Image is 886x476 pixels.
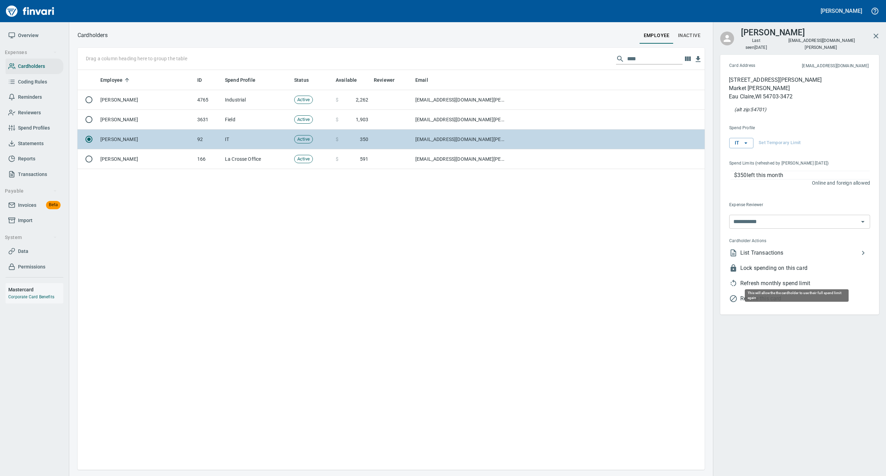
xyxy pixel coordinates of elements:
span: Revoke this card [740,294,870,303]
span: Reminders [18,93,42,102]
span: $ [336,156,338,162]
h6: Mastercard [8,286,63,293]
p: Online and foreign allowed [724,179,870,186]
p: [STREET_ADDRESS][PERSON_NAME] [729,76,822,84]
button: Set Temporary Limit [757,138,803,148]
span: Active [295,116,313,123]
td: Field [222,110,291,130]
button: Download table [693,54,703,64]
span: Beta [46,201,61,209]
a: Import [6,213,63,228]
a: Coding Rules [6,74,63,90]
span: Last seen [741,37,771,51]
span: ID [197,76,211,84]
span: $ [336,116,338,123]
span: 2,262 [356,96,368,103]
span: Overview [18,31,38,40]
span: Status [294,76,318,84]
span: Expenses [5,48,57,57]
span: Spend Profiles [18,124,50,132]
button: Close cardholder [868,28,884,44]
a: Reminders [6,89,63,105]
button: Choose columns to display [682,54,693,64]
a: Statements [6,136,63,151]
a: Permissions [6,259,63,275]
button: Payable [2,185,60,197]
a: Transactions [6,167,63,182]
span: Active [295,136,313,143]
span: Lock spending on this card [740,264,870,272]
a: Corporate Card Benefits [8,294,54,299]
span: Available [336,76,366,84]
span: Employee [100,76,123,84]
td: 3631 [195,110,222,130]
p: Drag a column heading here to group the table [86,55,187,62]
a: Spend Profiles [6,120,63,136]
td: 92 [195,130,222,149]
span: Spend Limits (refreshed by [PERSON_NAME] [DATE]) [729,160,849,167]
span: Reviewer [374,76,404,84]
p: Cardholders [78,31,108,39]
span: Reviewer [374,76,395,84]
a: Cardholders [6,59,63,74]
td: [EMAIL_ADDRESS][DOMAIN_NAME][PERSON_NAME] [413,90,509,110]
td: Industrial [222,90,291,110]
td: [EMAIL_ADDRESS][DOMAIN_NAME][PERSON_NAME] [413,149,509,169]
span: Statements [18,139,44,148]
span: This is the email address for cardholder receipts [779,63,869,70]
td: [EMAIL_ADDRESS][DOMAIN_NAME][PERSON_NAME] [413,110,509,130]
a: Reviewers [6,105,63,121]
span: Active [295,97,313,103]
span: IT [735,139,748,147]
span: List Transactions [740,249,859,257]
button: [PERSON_NAME] [819,6,864,16]
td: 4765 [195,90,222,110]
nav: breadcrumb [78,31,108,39]
span: 350 [360,136,368,143]
span: [EMAIL_ADDRESS][DOMAIN_NAME][PERSON_NAME] [788,37,855,51]
span: 1,903 [356,116,368,123]
span: Reviewers [18,108,41,117]
time: [DATE] [754,45,767,50]
span: $ [336,96,338,103]
span: Active [295,156,313,162]
button: Expenses [2,46,60,59]
span: Cardholders [18,62,45,71]
p: $350 left this month [734,171,870,179]
p: Eau Claire , WI 54703-3472 [729,92,822,101]
span: Employee [100,76,132,84]
span: Invoices [18,201,36,210]
a: Overview [6,28,63,43]
span: Available [336,76,357,84]
span: Card Address [729,62,779,69]
span: Import [18,216,33,225]
button: Open [858,217,868,227]
span: Refresh monthly spend limit [740,279,870,288]
td: [PERSON_NAME] [98,110,195,130]
td: [PERSON_NAME] [98,90,195,110]
h5: [PERSON_NAME] [821,7,862,15]
span: Data [18,247,28,256]
p: Market [PERSON_NAME] [729,84,822,92]
span: ID [197,76,202,84]
span: Email [415,76,437,84]
p: At the pump (or any AVS check), this zip will also be accepted [734,106,766,113]
img: Finvari [4,3,56,19]
a: InvoicesBeta [6,197,63,213]
span: 591 [360,156,368,162]
span: Spend Profile [225,76,264,84]
td: [PERSON_NAME] [98,149,195,169]
span: $ [336,136,338,143]
a: Reports [6,151,63,167]
h3: [PERSON_NAME] [741,26,805,37]
td: [PERSON_NAME] [98,130,195,149]
td: [EMAIL_ADDRESS][DOMAIN_NAME][PERSON_NAME] [413,130,509,149]
span: Expense Reviewer [729,202,816,209]
span: Set Temporary Limit [759,139,801,147]
span: Cardholder Actions [729,238,817,245]
button: System [2,231,60,244]
span: Spend Profile [729,125,812,132]
td: IT [222,130,291,149]
span: Permissions [18,263,45,271]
